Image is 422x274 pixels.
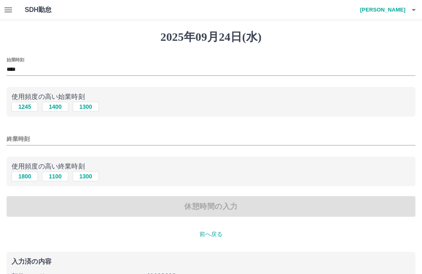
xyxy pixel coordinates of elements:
[12,92,410,102] p: 使用頻度の高い始業時刻
[7,56,24,63] label: 始業時刻
[42,102,68,112] button: 1400
[73,102,99,112] button: 1300
[12,162,410,171] p: 使用頻度の高い終業時刻
[42,171,68,181] button: 1100
[12,258,410,265] p: 入力済の内容
[7,30,415,44] h1: 2025年09月24日(水)
[12,102,38,112] button: 1245
[12,171,38,181] button: 1800
[7,230,415,239] p: 前へ戻る
[73,171,99,181] button: 1300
